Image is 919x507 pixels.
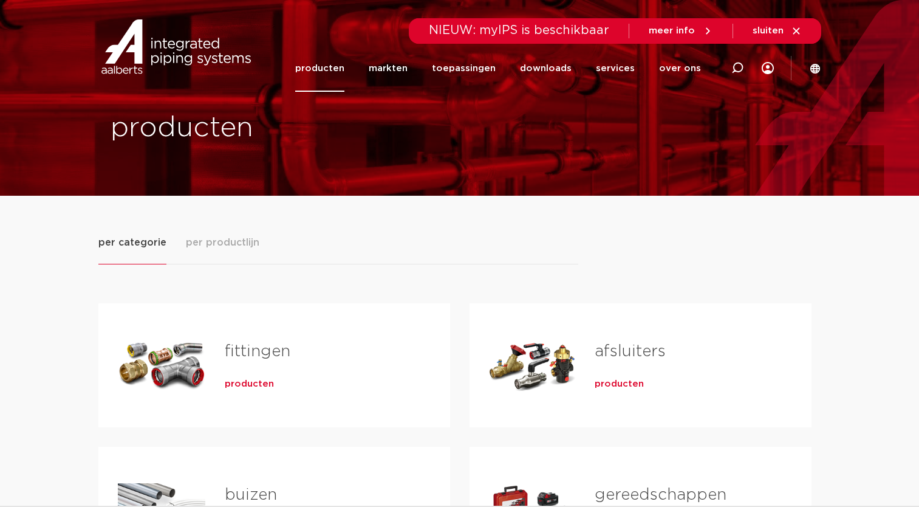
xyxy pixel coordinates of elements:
[753,26,784,35] span: sluiten
[429,24,609,36] span: NIEUW: myIPS is beschikbaar
[649,26,713,36] a: meer info
[295,45,344,92] a: producten
[295,45,701,92] nav: Menu
[225,487,277,503] a: buizen
[595,487,726,503] a: gereedschappen
[596,45,635,92] a: services
[369,45,408,92] a: markten
[520,45,572,92] a: downloads
[649,26,695,35] span: meer info
[595,378,644,390] a: producten
[659,45,701,92] a: over ons
[186,235,259,250] span: per productlijn
[753,26,802,36] a: sluiten
[225,378,274,390] a: producten
[595,343,666,359] a: afsluiters
[432,45,496,92] a: toepassingen
[98,235,166,250] span: per categorie
[111,109,454,148] h1: producten
[225,343,290,359] a: fittingen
